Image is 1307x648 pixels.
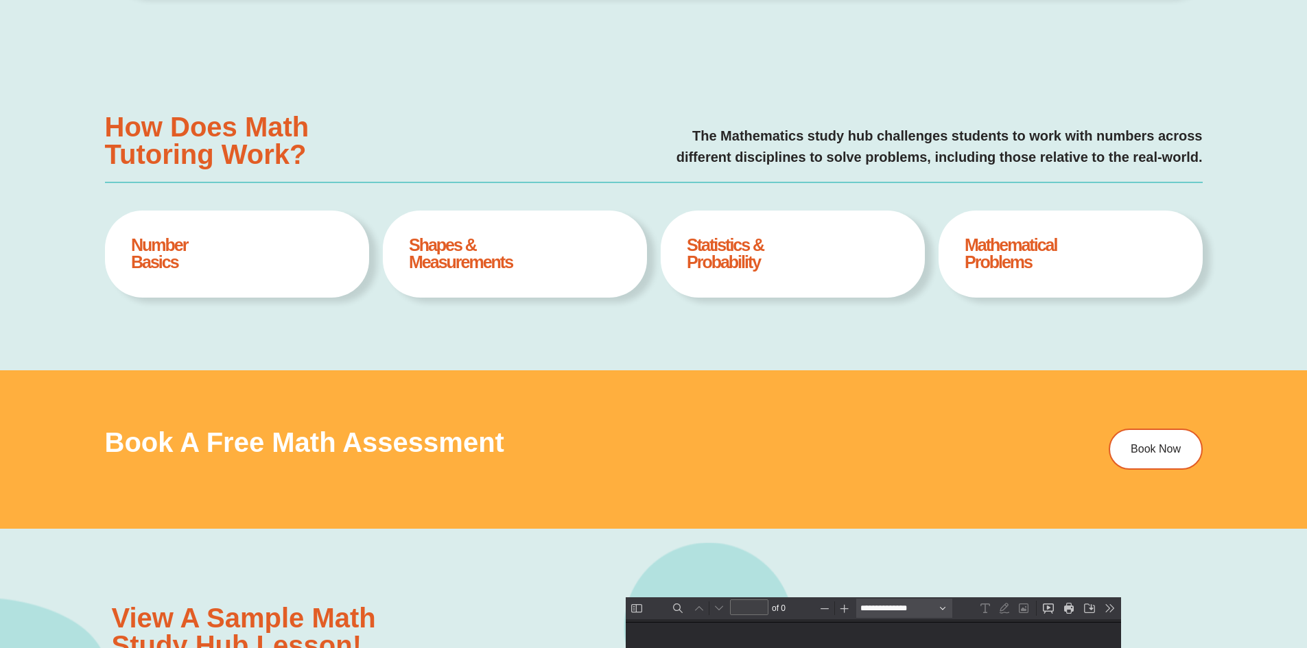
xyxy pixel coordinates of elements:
[1131,444,1181,455] span: Book Now
[105,113,355,168] h3: How Does Math Tutoring Work?
[144,1,165,21] span: of ⁨0⁩
[965,237,1176,271] h4: Mathematical Problems
[687,237,898,271] h4: Statistics & Probability
[369,1,388,21] button: Draw
[131,237,342,271] h4: Number Basics
[350,1,369,21] button: Text
[1238,582,1307,648] iframe: Chat Widget
[368,125,1202,168] p: The Mathematics study hub challenges students to work with numbers across different disciplines t...
[388,1,408,21] button: Add or edit images
[409,237,620,271] h4: Shapes & Measurements
[105,429,972,456] h3: Book a Free Math Assessment
[1109,429,1203,470] a: Book Now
